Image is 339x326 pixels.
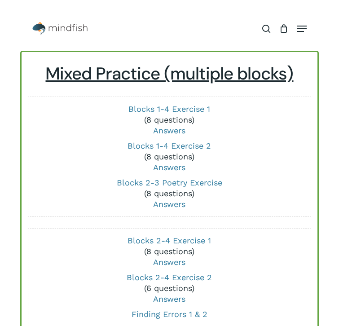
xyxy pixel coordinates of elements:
a: Blocks 1-4 Exercise 1 [128,104,210,114]
a: Answers [153,257,185,267]
header: Main Menu [20,18,318,40]
a: Answers [153,163,185,172]
iframe: Chatbot [136,260,326,313]
p: (8 questions) [31,141,308,173]
p: (8 questions) [31,177,308,210]
img: Mindfish Test Prep & Academics [32,22,88,35]
a: Navigation Menu [297,24,307,33]
a: Blocks 2-4 Exercise 2 [127,273,212,282]
a: Blocks 1-4 Exercise 2 [128,141,211,150]
a: Finding Errors 1 & 2 [132,309,207,319]
a: Answers [153,199,185,209]
p: (8 questions) [31,235,308,268]
u: Mixed Practice (multiple blocks) [45,62,293,85]
a: Cart [275,18,292,40]
a: Blocks 2-4 Exercise 1 [128,236,211,245]
p: (6 questions) [31,272,308,304]
p: (8 questions) [31,104,308,136]
a: Blocks 2-3 Poetry Exercise [117,178,222,187]
a: Answers [153,126,185,135]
